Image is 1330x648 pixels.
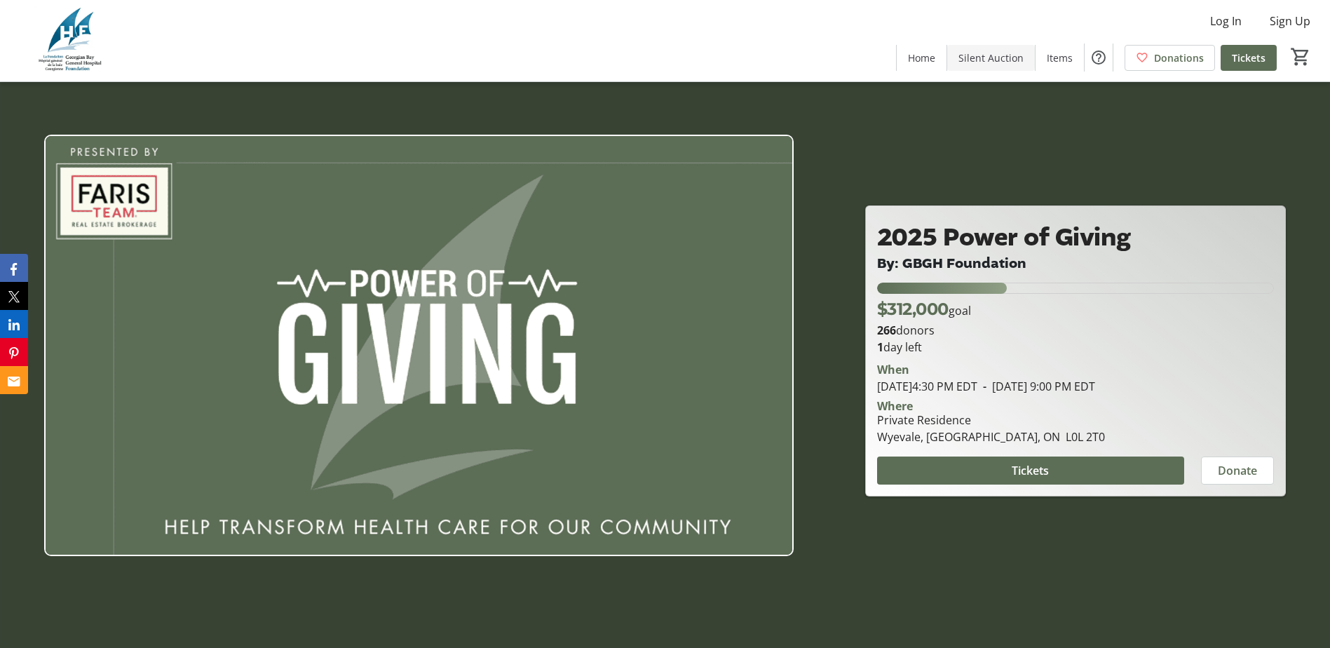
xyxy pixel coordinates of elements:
span: Log In [1210,13,1242,29]
button: Help [1085,43,1113,72]
div: Private Residence [877,412,1105,428]
span: [DATE] 4:30 PM EDT [877,379,977,394]
button: Sign Up [1258,10,1322,32]
span: Sign Up [1270,13,1310,29]
span: Items [1047,50,1073,65]
span: Silent Auction [958,50,1024,65]
button: Donate [1201,457,1274,485]
b: 266 [877,323,896,338]
img: Campaign CTA Media Photo [44,135,794,556]
div: When [877,361,909,378]
p: donors [877,322,1274,339]
a: Tickets [1221,45,1277,71]
p: day left [877,339,1274,356]
span: Donations [1154,50,1204,65]
span: [DATE] 9:00 PM EDT [977,379,1095,394]
span: - [977,379,992,394]
a: Home [897,45,946,71]
span: Tickets [1012,462,1049,479]
button: Cart [1288,44,1313,69]
span: $312,000 [877,299,949,319]
img: Georgian Bay General Hospital Foundation's Logo [8,6,133,76]
div: 32.70032051282051% of fundraising goal reached [877,283,1274,294]
span: By: GBGH Foundation [877,254,1026,273]
span: 1 [877,339,883,355]
p: goal [877,297,971,322]
span: Tickets [1232,50,1265,65]
span: Home [908,50,935,65]
div: Where [877,400,913,412]
div: Wyevale, [GEOGRAPHIC_DATA], ON L0L 2T0 [877,428,1105,445]
span: Donate [1218,462,1257,479]
span: 2025 Power of Giving [877,220,1131,255]
button: Tickets [877,457,1184,485]
a: Items [1036,45,1084,71]
a: Donations [1125,45,1215,71]
a: Silent Auction [947,45,1035,71]
button: Log In [1199,10,1253,32]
